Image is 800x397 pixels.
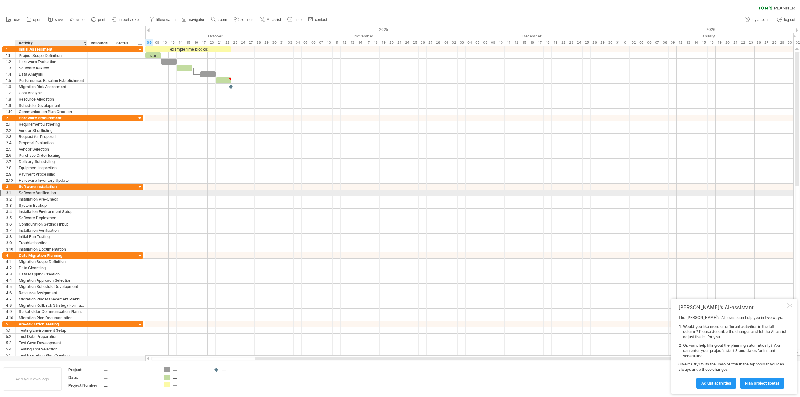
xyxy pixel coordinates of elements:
div: Purchase Order Issuing [19,152,84,158]
div: Tuesday, 11 November 2025 [333,39,341,46]
div: Friday, 17 October 2025 [200,39,208,46]
div: 3.8 [6,234,15,240]
div: Migration Rollback Strategy Formulation [19,302,84,308]
div: Project Number [68,383,103,388]
div: Stakeholder Communication Planning [19,309,84,315]
div: Date: [68,375,103,380]
div: Friday, 7 November 2025 [317,39,325,46]
div: Migration Scope Definition [19,259,84,265]
a: AI assist [258,16,283,24]
div: Wednesday, 28 January 2026 [770,39,778,46]
a: settings [232,16,255,24]
div: Wednesday, 19 November 2025 [380,39,387,46]
div: Wednesday, 21 January 2026 [731,39,739,46]
div: Wednesday, 15 October 2025 [184,39,192,46]
div: 2.9 [6,171,15,177]
div: Wednesday, 14 January 2026 [692,39,700,46]
div: 2.2 [6,127,15,133]
div: Thursday, 16 October 2025 [192,39,200,46]
div: 2.1 [6,121,15,127]
div: Thursday, 25 December 2025 [583,39,591,46]
span: plan project (beta) [745,381,779,385]
div: Vendor Selection [19,146,84,152]
div: Data Cleansing [19,265,84,271]
div: Data Mapping Creation [19,271,84,277]
div: 1.5 [6,77,15,83]
div: .... [173,367,207,372]
div: Thursday, 15 January 2026 [700,39,708,46]
div: Test Case Development [19,340,84,346]
div: Friday, 24 October 2025 [239,39,247,46]
div: 2.4 [6,140,15,146]
div: 2.10 [6,177,15,183]
div: Tuesday, 21 October 2025 [216,39,223,46]
div: Wednesday, 22 October 2025 [223,39,231,46]
div: Friday, 14 November 2025 [356,39,364,46]
span: import / export [119,17,143,22]
div: Tuesday, 20 January 2026 [723,39,731,46]
div: Tuesday, 23 December 2025 [567,39,575,46]
div: Cost Analysis [19,90,84,96]
div: Data Migration Planning [19,252,84,258]
div: .... [104,383,157,388]
div: Wednesday, 3 December 2025 [458,39,466,46]
a: open [25,16,43,24]
div: Monday, 8 December 2025 [481,39,489,46]
div: 4.9 [6,309,15,315]
div: Friday, 9 January 2026 [669,39,677,46]
div: 3.10 [6,246,15,252]
a: contact [307,16,329,24]
span: filter/search [156,17,176,22]
div: 5 [6,321,15,327]
a: plan project (beta) [740,378,784,389]
div: Tuesday, 28 October 2025 [255,39,262,46]
div: Monday, 5 January 2026 [637,39,645,46]
div: Software Verification [19,190,84,196]
div: Equipment Inspection [19,165,84,171]
span: new [13,17,20,22]
div: Installation Pre-Check [19,196,84,202]
div: 1 [6,46,15,52]
div: .... [173,382,207,387]
div: 5.4 [6,346,15,352]
div: Software Review [19,65,84,71]
div: Thursday, 22 January 2026 [739,39,747,46]
div: 5.2 [6,334,15,340]
div: Wednesday, 26 November 2025 [419,39,427,46]
div: Thursday, 4 December 2025 [466,39,473,46]
a: filter/search [148,16,177,24]
div: Project Scope Definition [19,52,84,58]
div: Activity [18,40,84,46]
div: Proposal Evaluation [19,140,84,146]
div: 5.3 [6,340,15,346]
div: Friday, 2 January 2026 [630,39,637,46]
div: Monday, 26 January 2026 [755,39,762,46]
div: Request for Proposal [19,134,84,140]
div: 4.6 [6,290,15,296]
div: Friday, 23 January 2026 [747,39,755,46]
div: 1.7 [6,90,15,96]
span: Adjust activities [701,381,731,385]
div: Tuesday, 30 December 2025 [606,39,614,46]
div: Monday, 24 November 2025 [403,39,411,46]
div: Hardware Procurement [19,115,84,121]
div: Monday, 12 January 2026 [677,39,684,46]
div: Friday, 16 January 2026 [708,39,716,46]
div: 3.7 [6,227,15,233]
div: start [145,52,161,58]
div: Tuesday, 13 January 2026 [684,39,692,46]
div: Thursday, 13 November 2025 [348,39,356,46]
div: 1.10 [6,109,15,115]
div: Wednesday, 8 October 2025 [145,39,153,46]
div: System Backup [19,202,84,208]
div: Thursday, 29 January 2026 [778,39,786,46]
div: Friday, 31 October 2025 [278,39,286,46]
div: Wednesday, 12 November 2025 [341,39,348,46]
div: Schedule Development [19,102,84,108]
div: Project: [68,367,103,372]
a: navigator [181,16,206,24]
div: Wednesday, 7 January 2026 [653,39,661,46]
a: my account [743,16,772,24]
div: 4.7 [6,296,15,302]
div: Monday, 20 October 2025 [208,39,216,46]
